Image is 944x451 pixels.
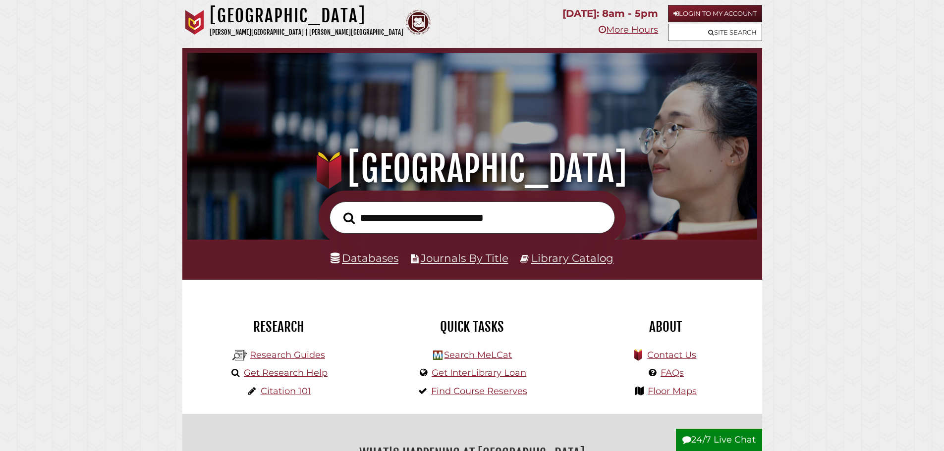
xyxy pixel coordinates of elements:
[190,318,368,335] h2: Research
[182,10,207,35] img: Calvin University
[250,350,325,360] a: Research Guides
[432,367,526,378] a: Get InterLibrary Loan
[331,251,398,264] a: Databases
[261,386,311,397] a: Citation 101
[343,212,355,224] i: Search
[433,351,443,360] img: Hekman Library Logo
[599,24,658,35] a: More Hours
[668,24,762,41] a: Site Search
[210,27,403,38] p: [PERSON_NAME][GEOGRAPHIC_DATA] | [PERSON_NAME][GEOGRAPHIC_DATA]
[232,348,247,363] img: Hekman Library Logo
[444,350,512,360] a: Search MeLCat
[576,318,755,335] h2: About
[647,350,696,360] a: Contact Us
[338,209,360,227] button: Search
[421,251,508,264] a: Journals By Title
[431,386,527,397] a: Find Course Reserves
[562,5,658,22] p: [DATE]: 8am - 5pm
[648,386,697,397] a: Floor Maps
[201,147,743,191] h1: [GEOGRAPHIC_DATA]
[531,251,613,264] a: Library Catalog
[668,5,762,22] a: Login to My Account
[244,367,328,378] a: Get Research Help
[210,5,403,27] h1: [GEOGRAPHIC_DATA]
[406,10,431,35] img: Calvin Theological Seminary
[383,318,561,335] h2: Quick Tasks
[661,367,684,378] a: FAQs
